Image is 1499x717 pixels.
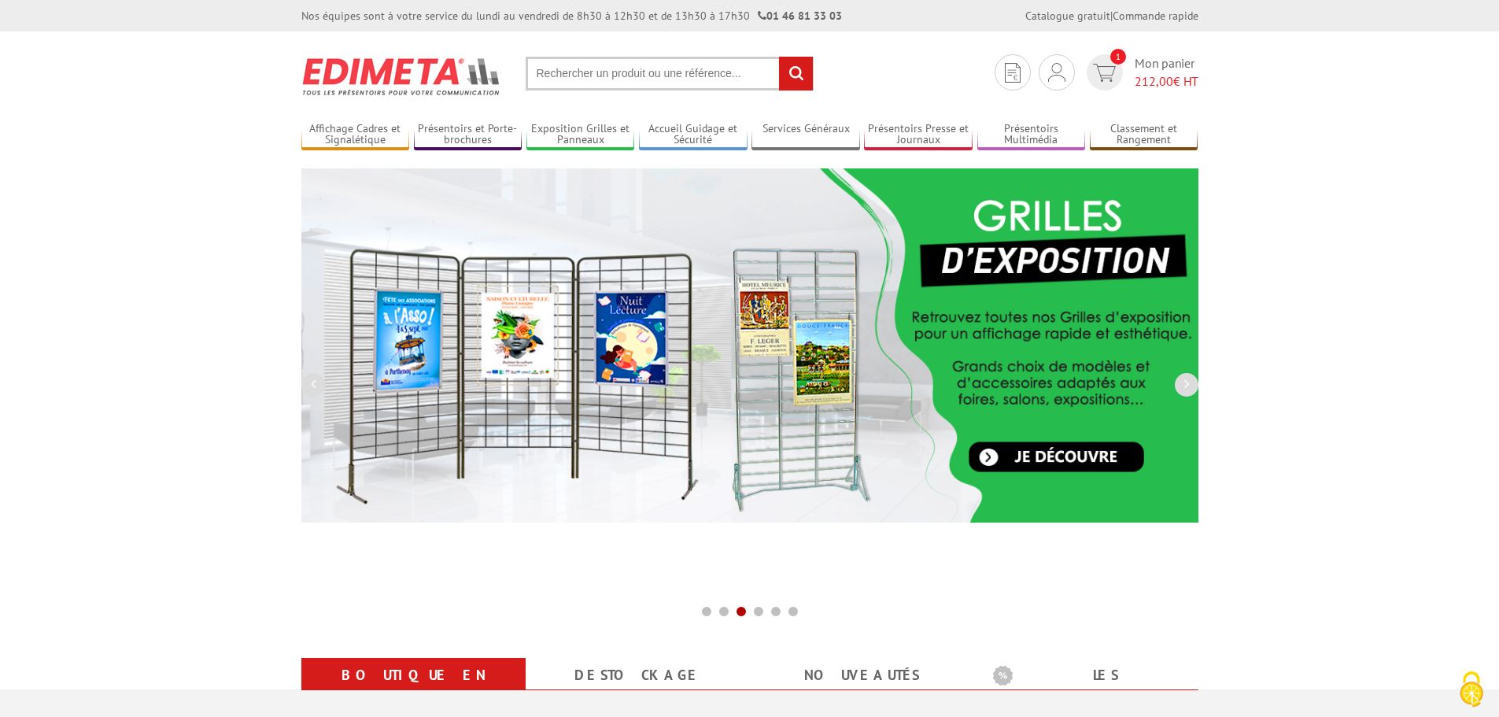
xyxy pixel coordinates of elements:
span: 1 [1110,49,1126,65]
b: Les promotions [993,661,1190,693]
a: Présentoirs et Porte-brochures [414,122,522,148]
div: | [1025,8,1198,24]
a: Classement et Rangement [1090,122,1198,148]
button: Cookies (fenêtre modale) [1444,663,1499,717]
a: Affichage Cadres et Signalétique [301,122,410,148]
span: 212,00 [1135,73,1173,89]
img: Présentoir, panneau, stand - Edimeta - PLV, affichage, mobilier bureau, entreprise [301,47,502,105]
a: Destockage [545,661,731,689]
a: Commande rapide [1113,9,1198,23]
a: Présentoirs Multimédia [977,122,1086,148]
input: Rechercher un produit ou une référence... [526,57,814,91]
a: Accueil Guidage et Sécurité [639,122,748,148]
img: devis rapide [1048,63,1065,82]
a: Présentoirs Presse et Journaux [864,122,973,148]
input: rechercher [779,57,813,91]
a: devis rapide 1 Mon panier 212,00€ HT [1083,54,1198,91]
strong: 01 46 81 33 03 [758,9,842,23]
img: devis rapide [1093,64,1116,82]
a: nouveautés [769,661,955,689]
span: Mon panier [1135,54,1198,91]
a: Catalogue gratuit [1025,9,1110,23]
span: € HT [1135,72,1198,91]
img: Cookies (fenêtre modale) [1452,670,1491,709]
a: Services Généraux [751,122,860,148]
div: Nos équipes sont à votre service du lundi au vendredi de 8h30 à 12h30 et de 13h30 à 17h30 [301,8,842,24]
a: Exposition Grilles et Panneaux [526,122,635,148]
img: devis rapide [1005,63,1021,83]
